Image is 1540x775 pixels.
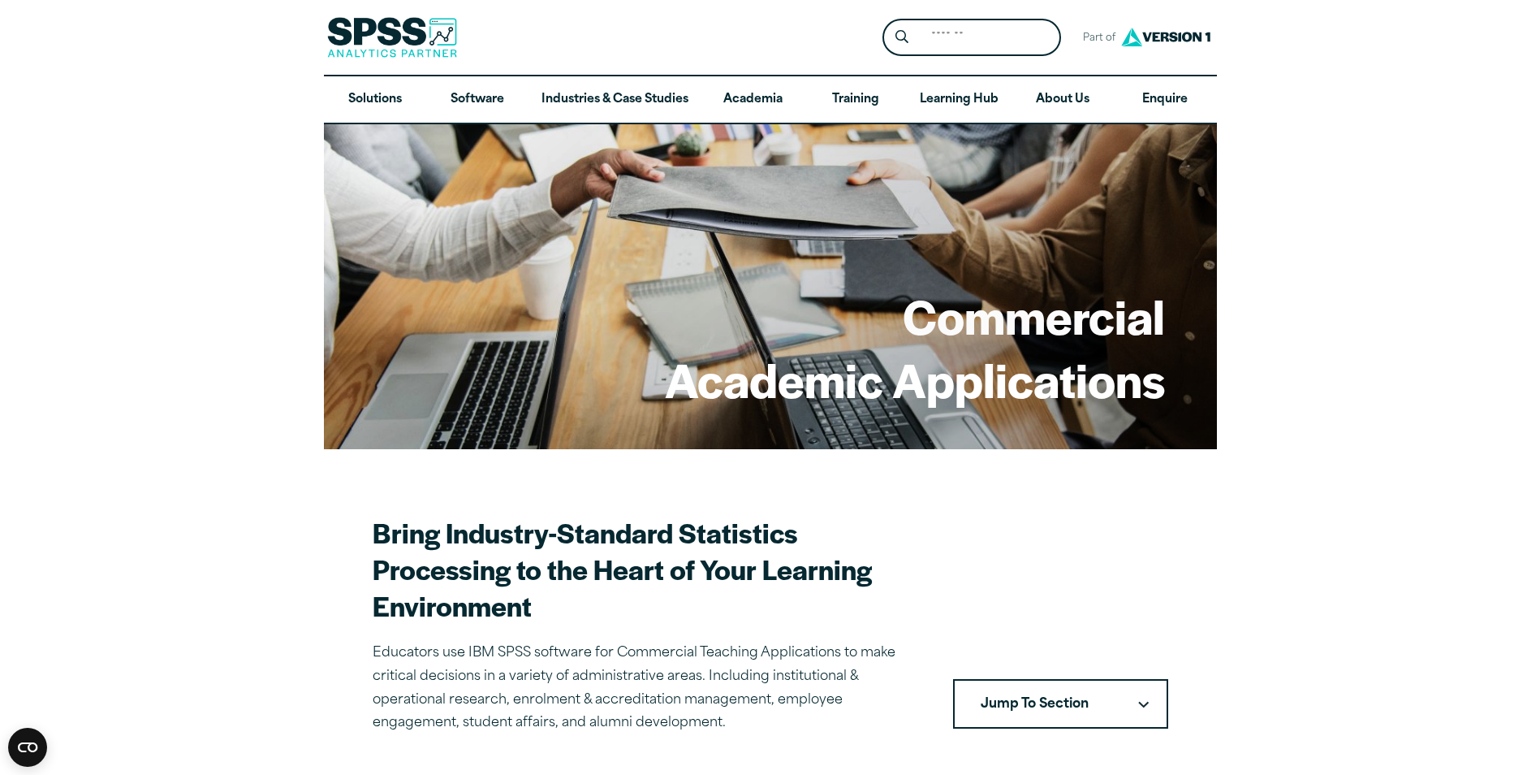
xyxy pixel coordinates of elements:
[373,514,914,624] h2: Bring Industry-Standard Statistics Processing to the Heart of Your Learning Environment
[1012,76,1114,123] a: About Us
[528,76,701,123] a: Industries & Case Studies
[953,679,1168,730] nav: Table of Contents
[701,76,804,123] a: Academia
[1117,22,1214,52] img: Version1 Logo
[324,76,426,123] a: Solutions
[373,642,914,735] p: Educators use IBM SPSS software for Commercial Teaching Applications to make critical decisions i...
[953,679,1168,730] button: Jump To SectionDownward pointing chevron
[886,23,917,53] button: Search magnifying glass icon
[327,17,457,58] img: SPSS Analytics Partner
[907,76,1012,123] a: Learning Hub
[882,19,1061,57] form: Site Header Search Form
[1114,76,1216,123] a: Enquire
[895,30,908,44] svg: Search magnifying glass icon
[8,728,47,767] button: Open CMP widget
[1138,701,1149,708] svg: Downward pointing chevron
[324,76,1217,123] nav: Desktop version of site main menu
[1074,27,1117,50] span: Part of
[426,76,528,123] a: Software
[804,76,906,123] a: Training
[665,284,1165,410] h1: Commercial Academic Applications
